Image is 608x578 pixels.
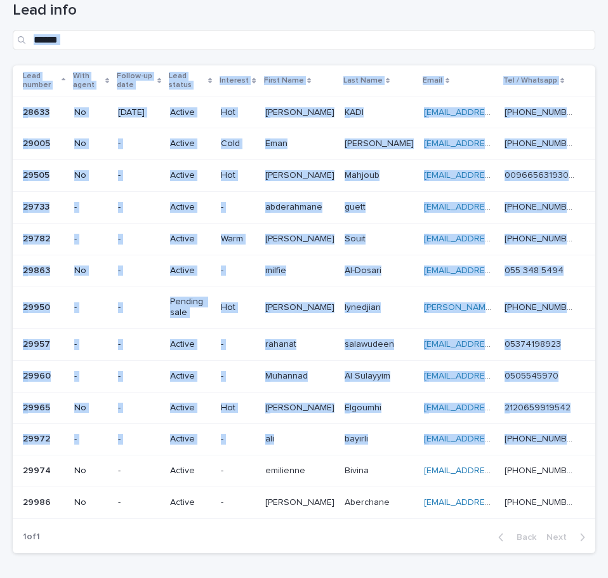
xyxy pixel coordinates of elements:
[505,199,578,213] p: [PHONE_NUMBER]
[345,263,384,276] p: Al-Dosari
[13,328,595,360] tr: 2995729957 --Active-rahanatrahanat salawudeensalawudeen [EMAIL_ADDRESS][DOMAIN_NAME] 053741989230...
[118,403,160,413] p: -
[118,466,160,476] p: -
[23,431,53,445] p: 29972
[74,265,108,276] p: No
[424,171,567,180] a: [EMAIL_ADDRESS][DOMAIN_NAME]
[118,234,160,245] p: -
[220,74,249,88] p: Interest
[117,69,154,93] p: Follow-up date
[345,168,382,181] p: Mahjoub
[13,191,595,223] tr: 2973329733 --Active-abderahmaneabderahmane guettguett [EMAIL_ADDRESS][DOMAIN_NAME] [PHONE_NUMBER]...
[505,400,573,413] p: 2120659919542
[503,74,557,88] p: Tel / Whatsapp
[221,107,254,118] p: Hot
[265,368,310,382] p: Muhannad
[221,234,254,245] p: Warm
[13,392,595,424] tr: 2996529965 No-ActiveHot[PERSON_NAME][PERSON_NAME] ElgoumhiElgoumhi [EMAIL_ADDRESS][DOMAIN_NAME] 2...
[345,136,416,149] p: [PERSON_NAME]
[343,74,383,88] p: Last Name
[118,107,160,118] p: [DATE]
[505,431,578,445] p: [PHONE_NUMBER]
[505,136,578,149] p: [PHONE_NUMBER]
[170,466,211,476] p: Active
[23,199,52,213] p: 29733
[265,337,299,350] p: rahanat
[265,105,337,118] p: [PERSON_NAME]
[265,300,337,313] p: Alexan Agatino
[345,337,397,350] p: salawudeen
[170,403,211,413] p: Active
[505,168,578,181] p: 00966563193063
[424,340,567,349] a: [EMAIL_ADDRESS][DOMAIN_NAME]
[424,203,567,212] a: [EMAIL_ADDRESS][DOMAIN_NAME]
[345,199,368,213] p: guett
[13,30,595,50] div: Search
[23,69,58,93] p: Lead number
[345,431,371,445] p: bayırlı
[424,266,567,275] a: [EMAIL_ADDRESS][DOMAIN_NAME]
[546,533,574,542] span: Next
[541,532,595,543] button: Next
[265,263,289,276] p: milfie
[118,497,160,508] p: -
[170,107,211,118] p: Active
[13,97,595,128] tr: 2863328633 No[DATE]ActiveHot[PERSON_NAME][PERSON_NAME] KADIKADI [EMAIL_ADDRESS][DOMAIN_NAME] [PHO...
[509,533,536,542] span: Back
[170,234,211,245] p: Active
[345,495,392,508] p: Aberchane
[345,400,384,413] p: Elgoumhi
[424,403,567,412] a: [EMAIL_ADDRESS][DOMAIN_NAME]
[505,105,578,118] p: [PHONE_NUMBER]
[345,300,383,313] p: Iynedjian
[424,234,567,243] a: [EMAIL_ADDRESS][DOMAIN_NAME]
[221,434,254,445] p: -
[505,337,564,350] p: 05374198923
[424,498,567,507] a: [EMAIL_ADDRESS][DOMAIN_NAME]
[118,202,160,213] p: -
[118,265,160,276] p: -
[424,434,567,443] a: [EMAIL_ADDRESS][DOMAIN_NAME]
[505,263,566,276] p: ‭055 348 5494‬
[170,138,211,149] p: Active
[74,403,108,413] p: No
[13,286,595,329] tr: 2995029950 --Pending saleHot[PERSON_NAME][PERSON_NAME] IynedjianIynedjian [PERSON_NAME][EMAIL_ADD...
[13,487,595,518] tr: 2998629986 No-Active-[PERSON_NAME][PERSON_NAME] AberchaneAberchane [EMAIL_ADDRESS][DOMAIN_NAME] [...
[170,297,211,318] p: Pending sale
[265,431,277,445] p: ali
[505,495,578,508] p: [PHONE_NUMBER]
[74,107,108,118] p: No
[170,434,211,445] p: Active
[505,300,578,313] p: [PHONE_NUMBER]
[221,497,254,508] p: -
[74,234,108,245] p: -
[423,74,442,88] p: Email
[221,170,254,181] p: Hot
[265,168,337,181] p: [PERSON_NAME]
[221,403,254,413] p: Hot
[118,302,160,313] p: -
[23,368,53,382] p: 29960
[118,434,160,445] p: -
[74,138,108,149] p: No
[170,371,211,382] p: Active
[23,463,53,476] p: 29974
[505,463,578,476] p: [PHONE_NUMBER]
[13,455,595,487] tr: 2997429974 No-Active-emilienneemilienne BivinaBivina [EMAIL_ADDRESS][DOMAIN_NAME] [PHONE_NUMBER][...
[488,532,541,543] button: Back
[74,202,108,213] p: -
[13,160,595,192] tr: 2950529505 No-ActiveHot[PERSON_NAME][PERSON_NAME] MahjoubMahjoub [EMAIL_ADDRESS][DOMAIN_NAME] 009...
[221,302,254,313] p: Hot
[13,521,50,553] p: 1 of 1
[221,265,254,276] p: -
[23,495,53,508] p: 29986
[221,202,254,213] p: -
[74,170,108,181] p: No
[13,223,595,255] tr: 2978229782 --ActiveWarm[PERSON_NAME][PERSON_NAME] SouitSouit [EMAIL_ADDRESS][DOMAIN_NAME] [PHONE_...
[345,231,368,245] p: Souit
[118,339,160,350] p: -
[74,339,108,350] p: -
[345,368,393,382] p: Al Sulayyim
[23,231,53,245] p: 29782
[118,371,160,382] p: -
